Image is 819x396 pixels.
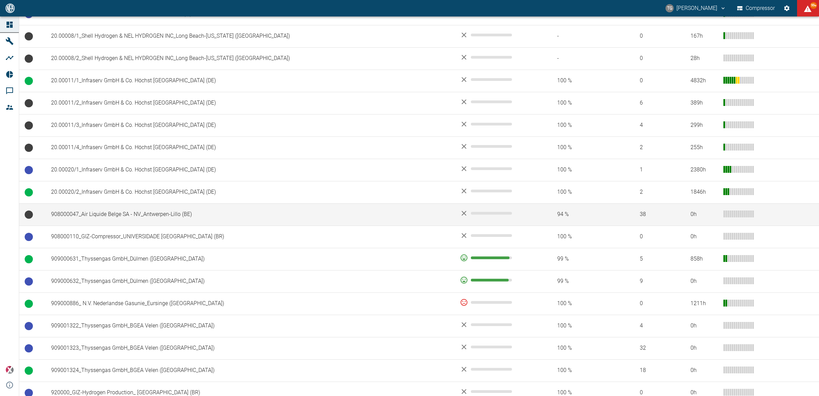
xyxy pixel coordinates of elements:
div: 4832 h [690,77,718,85]
div: 2380 h [690,166,718,174]
div: 94 % [460,254,535,262]
div: No data [460,53,535,61]
div: No data [460,31,535,39]
div: No data [460,187,535,195]
td: 909000886_ N.V. Nederlandse Gasunie_Eursinge ([GEOGRAPHIC_DATA]) [46,292,454,315]
div: 1846 h [690,188,718,196]
div: No data [460,98,535,106]
span: 0 [629,300,680,308]
span: - [546,32,618,40]
span: - [546,55,618,62]
span: 9 [629,277,680,285]
div: 92 % [460,276,535,284]
span: 100 % [546,188,618,196]
span: 2 [629,188,680,196]
span: Betriebsbereit [25,344,33,352]
button: Compressor [736,2,777,14]
div: 0 h [690,367,718,374]
div: No data [460,142,535,151]
div: 0 h [690,233,718,241]
span: 4 [629,322,680,330]
div: 299 h [690,121,718,129]
div: No data [460,365,535,373]
button: thomas.gregoir@neuman-esser.com [664,2,727,14]
div: No data [460,165,535,173]
span: Betrieb [25,300,33,308]
div: 0 h [690,344,718,352]
span: Betrieb [25,188,33,196]
span: Keine Daten [25,55,33,63]
span: Betrieb [25,367,33,375]
div: TG [665,4,674,12]
div: 28 h [690,55,718,62]
td: 20.00008/1_Shell Hydrogen & NEL HYDROGEN INC_Long Beach-[US_STATE] ([GEOGRAPHIC_DATA]) [46,25,454,47]
td: 20.00011/2_Infraserv GmbH & Co. Höchst [GEOGRAPHIC_DATA] (DE) [46,92,454,114]
span: 2 [629,144,680,152]
div: 1211 h [690,300,718,308]
span: 32 [629,344,680,352]
span: 100 % [546,233,618,241]
div: 167 h [690,32,718,40]
div: 0 h [690,322,718,330]
span: 18 [629,367,680,374]
span: 100 % [546,344,618,352]
div: No data [460,209,535,217]
span: 100 % [546,99,618,107]
span: 100 % [546,77,618,85]
div: 0 h [690,211,718,218]
button: Einstellungen [781,2,793,14]
span: 99+ [810,2,817,9]
span: 100 % [546,121,618,129]
span: 99 % [546,277,618,285]
span: 99 % [546,255,618,263]
span: Betriebsbereit [25,277,33,286]
span: 100 % [546,166,618,174]
div: No data [460,387,535,396]
div: 0 h [690,277,718,285]
div: No data [460,75,535,84]
span: Betriebsbereit [25,166,33,174]
div: 389 h [690,99,718,107]
span: Betrieb [25,255,33,263]
span: 5 [629,255,680,263]
span: 100 % [546,300,618,308]
span: 94 % [546,211,618,218]
div: No data [460,343,535,351]
span: Betrieb [25,77,33,85]
span: Keine Daten [25,121,33,130]
td: 909001324_Thyssengas GmbH_BGEA Velen ([GEOGRAPHIC_DATA]) [46,359,454,382]
div: 0 % [460,298,535,307]
td: 20.00011/3_Infraserv GmbH & Co. Höchst [GEOGRAPHIC_DATA] (DE) [46,114,454,136]
td: 909001323_Thyssengas GmbH_BGEA Velen ([GEOGRAPHIC_DATA]) [46,337,454,359]
span: Keine Daten [25,99,33,107]
td: 909000632_Thyssengas GmbH_Dülmen ([GEOGRAPHIC_DATA]) [46,270,454,292]
span: Keine Daten [25,144,33,152]
span: 100 % [546,367,618,374]
div: 858 h [690,255,718,263]
td: 20.00008/2_Shell Hydrogen & NEL HYDROGEN INC_Long Beach-[US_STATE] ([GEOGRAPHIC_DATA]) [46,47,454,70]
td: 909000631_Thyssengas GmbH_Dülmen ([GEOGRAPHIC_DATA]) [46,248,454,270]
span: Keine Daten [25,32,33,40]
div: No data [460,120,535,128]
div: No data [460,321,535,329]
span: 38 [629,211,680,218]
td: 908000110_GIZ-Compressor_UNIVERSIDADE [GEOGRAPHIC_DATA] (BR) [46,226,454,248]
span: Keine Daten [25,211,33,219]
td: 20.00020/1_Infraserv GmbH & Co. Höchst [GEOGRAPHIC_DATA] (DE) [46,159,454,181]
img: logo [5,3,15,13]
img: Xplore Logo [5,366,14,374]
span: 0 [629,55,680,62]
span: 4 [629,121,680,129]
td: 20.00011/4_Infraserv GmbH & Co. Höchst [GEOGRAPHIC_DATA] (DE) [46,136,454,159]
td: 20.00011/1_Infraserv GmbH & Co. Höchst [GEOGRAPHIC_DATA] (DE) [46,70,454,92]
td: 909001322_Thyssengas GmbH_BGEA Velen ([GEOGRAPHIC_DATA]) [46,315,454,337]
td: 908000047_Air Liquide Belge SA - NV_Antwerpen-Lillo (BE) [46,203,454,226]
div: 255 h [690,144,718,152]
span: 1 [629,166,680,174]
span: 0 [629,32,680,40]
td: 20.00020/2_Infraserv GmbH & Co. Höchst [GEOGRAPHIC_DATA] (DE) [46,181,454,203]
span: Betriebsbereit [25,322,33,330]
span: 0 [629,77,680,85]
span: 6 [629,99,680,107]
span: 0 [629,233,680,241]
